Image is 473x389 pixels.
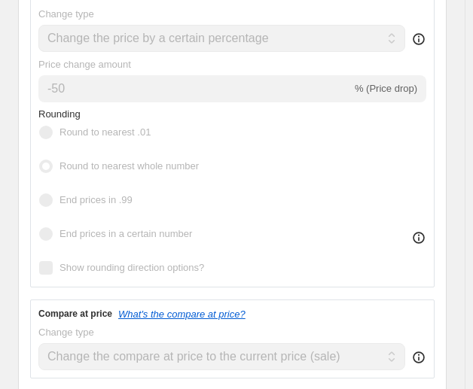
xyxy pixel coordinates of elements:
input: -15 [38,75,352,102]
span: Round to nearest whole number [60,160,199,172]
div: help [411,32,426,47]
h3: Compare at price [38,308,112,320]
span: Rounding [38,108,81,120]
span: Change type [38,327,94,338]
span: Round to nearest .01 [60,126,151,138]
span: Price change amount [38,59,131,70]
span: % (Price drop) [355,83,417,94]
span: End prices in .99 [60,194,133,205]
span: Change type [38,8,94,20]
span: Show rounding direction options? [60,262,204,273]
span: End prices in a certain number [60,228,192,239]
div: help [411,350,426,365]
button: What's the compare at price? [118,308,246,320]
